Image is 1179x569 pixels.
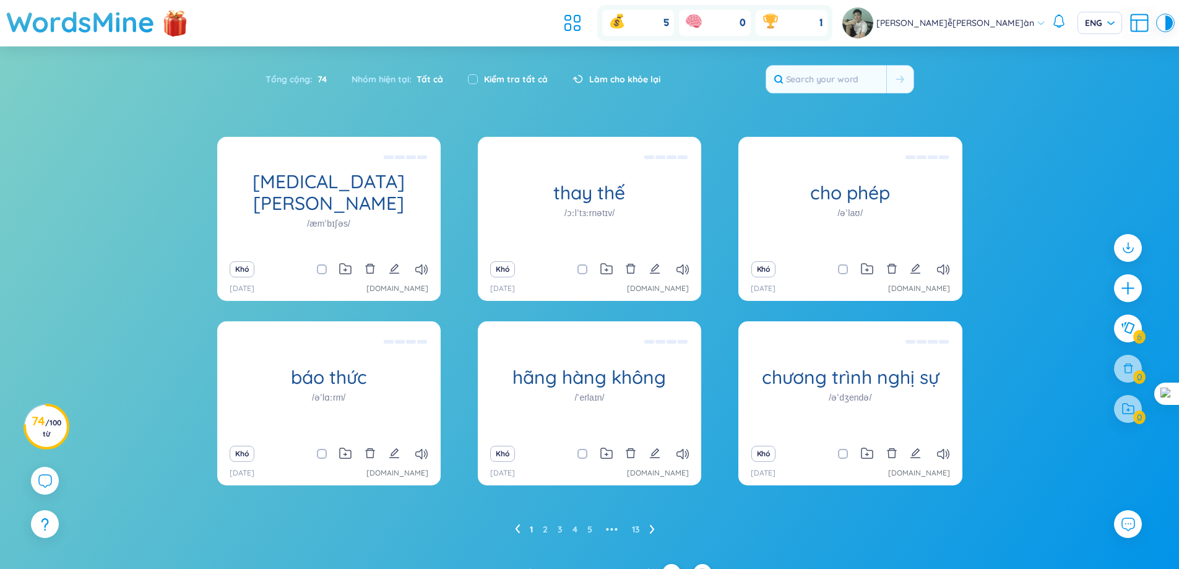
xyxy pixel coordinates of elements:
button: xóa bỏ [625,261,636,278]
li: 4 [572,519,577,539]
font: Làm cho khỏe lại [589,74,660,85]
font: [DATE] [490,284,515,293]
font: /ˈerlaɪn/ [575,392,605,402]
span: xóa bỏ [625,448,636,459]
button: biên tập [389,445,400,463]
font: Tổng cộng [266,74,310,85]
font: 5 [587,524,592,535]
font: /æmˈbɪʃəs/ [307,219,350,228]
span: xóa bỏ [886,448,897,459]
font: 74 [32,413,45,428]
button: biên tập [910,445,921,463]
font: ••• [606,524,619,535]
img: hình đại diện [842,7,873,38]
font: : [409,74,412,85]
font: [DOMAIN_NAME] [366,284,428,293]
font: [MEDICAL_DATA][PERSON_NAME] [253,170,405,215]
button: biên tập [649,261,660,278]
font: [DATE] [751,468,775,477]
font: cho phép [810,180,890,204]
span: biên tập [649,263,660,274]
font: 4 [572,524,577,535]
font: [DOMAIN_NAME] [627,468,689,477]
li: Trang tiếp theo [650,519,655,539]
li: 13 [632,519,640,539]
font: [DATE] [230,284,254,293]
font: /əˈdʒendə/ [829,392,871,402]
button: biên tập [389,261,400,278]
font: Nhóm hiện tại [352,74,409,85]
font: [DOMAIN_NAME] [888,284,950,293]
span: biên tập [389,263,400,274]
font: [DATE] [490,468,515,477]
button: Khó [490,261,515,277]
button: xóa bỏ [886,445,897,463]
button: xóa bỏ [365,261,376,278]
li: 3 [558,519,563,539]
li: 5 [587,519,592,539]
span: biên tập [910,263,921,274]
font: Tất cả [417,74,443,85]
img: flashSalesIcon.a7f4f837.png [163,4,188,41]
button: biên tập [649,445,660,463]
font: 13 [632,524,640,535]
li: Trang trước [515,519,520,539]
font: báo thức [291,365,367,388]
font: : [310,74,313,85]
a: hình đại diện [842,7,876,38]
a: [DOMAIN_NAME] [366,283,428,295]
font: Khó [235,449,249,458]
font: WordsMine [6,4,155,39]
font: Khó [496,449,509,458]
li: 2 [543,519,548,539]
font: Khó [757,264,771,274]
span: xóa bỏ [365,448,376,459]
button: Khó [230,261,254,277]
input: Search your word [766,66,886,93]
font: /ɔːlˈtɜːrnətɪv/ [564,207,615,217]
font: [DATE] [230,468,254,477]
span: biên tập [910,448,921,459]
font: 100 [50,418,61,427]
font: Khó [757,449,771,458]
a: [DOMAIN_NAME] [627,283,689,295]
font: [DOMAIN_NAME] [627,284,689,293]
span: cộng thêm [1120,280,1136,296]
font: [PERSON_NAME]ễ[PERSON_NAME]àn [876,17,1034,28]
li: 1 [530,519,533,539]
button: Khó [751,446,776,462]
button: Khó [230,446,254,462]
font: /əˈlɑːrm/ [312,392,345,402]
font: thay thế [553,180,625,204]
a: [DOMAIN_NAME] [888,283,950,295]
span: biên tập [389,448,400,459]
font: 0 [740,16,746,30]
font: từ [43,429,50,438]
a: [DOMAIN_NAME] [366,467,428,479]
span: xóa bỏ [625,263,636,274]
font: 2 [543,524,548,535]
button: xóa bỏ [625,445,636,463]
font: Kiểm tra tất cả [484,74,548,85]
font: [DOMAIN_NAME] [888,468,950,477]
a: [DOMAIN_NAME] [888,467,950,479]
font: [DOMAIN_NAME] [366,468,428,477]
span: xóa bỏ [365,263,376,274]
font: 3 [558,524,563,535]
font: hãng hàng không [512,365,666,388]
font: / [45,418,50,427]
font: 5 [663,16,669,30]
font: [DATE] [751,284,775,293]
button: biên tập [910,261,921,278]
span: xóa bỏ [886,263,897,274]
button: xóa bỏ [365,445,376,463]
font: Khó [235,264,249,274]
font: 1 [819,16,823,30]
font: Khó [496,264,509,274]
span: ENG [1085,17,1115,29]
li: 5 trang tiếp theo [602,519,622,539]
font: chương trình nghị sự [762,365,939,388]
button: Khó [751,261,776,277]
button: Khó [490,446,515,462]
a: [DOMAIN_NAME] [627,467,689,479]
